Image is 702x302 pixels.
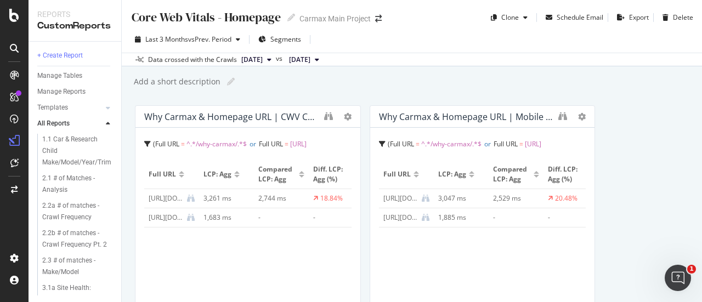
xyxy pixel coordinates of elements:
span: Full URL [155,139,179,149]
button: Clone [486,9,532,26]
div: Why Carmax & Homepage URL | Mobile CWV Current vs. Previous Period Change [379,111,553,122]
div: 18.84% [320,193,343,203]
div: 2.2a # of matches - Crawl Frequency [42,200,107,223]
div: binoculars [558,112,567,121]
button: Export [613,9,649,26]
div: - [313,213,355,223]
div: Clone [501,13,519,22]
div: https://www.carmax.com/why-carmax/ [149,213,183,223]
div: Export [629,13,649,22]
div: 2,744 ms [258,193,300,203]
div: 1.1 Car & Research Child Make/Model/Year/Trim [42,134,111,168]
span: Compared LCP: Agg [258,164,296,184]
span: Full URL [149,169,176,179]
span: = [181,139,185,149]
a: + Create Report [37,50,114,61]
div: Add a short description [133,76,220,87]
span: Last 3 Months [145,35,188,44]
div: N/A ms [493,213,535,223]
span: = [416,139,420,149]
span: Device [451,155,472,164]
div: Carmax Main Project [299,13,371,24]
div: Core Web Vitals - Homepage [131,9,281,26]
span: and [437,155,449,164]
div: arrow-right-arrow-left [375,15,382,22]
span: vs Prev. Period [188,35,231,44]
div: binoculars [324,112,333,121]
div: 2.1 # of Matches - Analysis [42,173,105,196]
span: LCP: Agg [203,169,231,179]
button: [DATE] [237,53,276,66]
i: Edit report name [287,14,295,21]
button: Segments [254,31,305,48]
span: ^.*/why-carmax/.*$ [421,139,482,149]
span: Full URL [390,139,414,149]
div: 3,261 ms [203,193,245,203]
a: 2.3 # of matches - Make/Model [42,255,114,278]
button: Last 3 MonthsvsPrev. Period [131,31,245,48]
div: https://www.carmax.com/why-carmax/ [383,213,417,223]
span: Diff. LCP: Agg (%) [313,164,351,184]
div: CustomReports [37,20,112,32]
div: Manage Tables [37,70,82,82]
div: https://www.carmax.com/ [149,193,183,203]
a: Templates [37,102,103,113]
a: 2.2a # of matches - Crawl Frequency [42,200,114,223]
div: 2,529 ms [493,193,535,203]
a: All Reports [37,118,103,129]
div: All Reports [37,118,70,129]
div: 1,885 ms [438,213,480,223]
span: ^.*/why-carmax/.*$ [186,139,247,149]
span: mobile [479,155,500,164]
span: Full URL [383,169,411,179]
a: Manage Tables [37,70,114,82]
i: Edit report name [227,78,235,86]
div: Reports [37,9,112,20]
span: = [285,139,288,149]
div: 1,683 ms [203,213,245,223]
button: Delete [658,9,693,26]
span: 1 [687,265,696,273]
div: + Create Report [37,50,83,61]
div: https://www.carmax.com/ [383,193,417,203]
div: Templates [37,102,68,113]
span: Diff. LCP: Agg (%) [548,164,586,184]
a: 2.2b # of matches - Crawl Frequency Pt. 2 [42,227,114,250]
div: Delete [673,13,693,22]
span: 2025 Jun. 8th [289,55,310,65]
a: 2.1 # of Matches - Analysis [42,173,114,196]
div: Why Carmax & Homepage URL | CWV Current vs. Previous Period Change Table [144,111,319,122]
div: 2.3 # of matches - Make/Model [42,255,106,278]
span: Compared LCP: Agg [493,164,531,184]
span: LCP: Agg [438,169,466,179]
span: = [474,155,478,164]
div: Schedule Email [557,13,603,22]
span: 2025 Oct. 12th [241,55,263,65]
span: or [250,139,256,149]
span: = [519,139,523,149]
div: Manage Reports [37,86,86,98]
div: N/A ms [258,213,300,223]
button: [DATE] [285,53,324,66]
div: 2.2b # of matches - Crawl Frequency Pt. 2 [42,227,107,250]
div: 3,047 ms [438,193,480,203]
a: 1.1 Car & Research Child Make/Model/Year/Trim [42,134,114,168]
span: Segments [270,35,301,44]
div: 20.48% [555,193,578,203]
span: Full URL [494,139,518,149]
a: Manage Reports [37,86,114,98]
button: Schedule Email [541,9,603,26]
span: Full URL [259,139,283,149]
span: vs [276,54,285,64]
iframe: Intercom live chat [665,265,691,291]
div: Data crossed with the Crawls [148,55,237,65]
span: or [484,139,491,149]
div: - [548,213,590,223]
